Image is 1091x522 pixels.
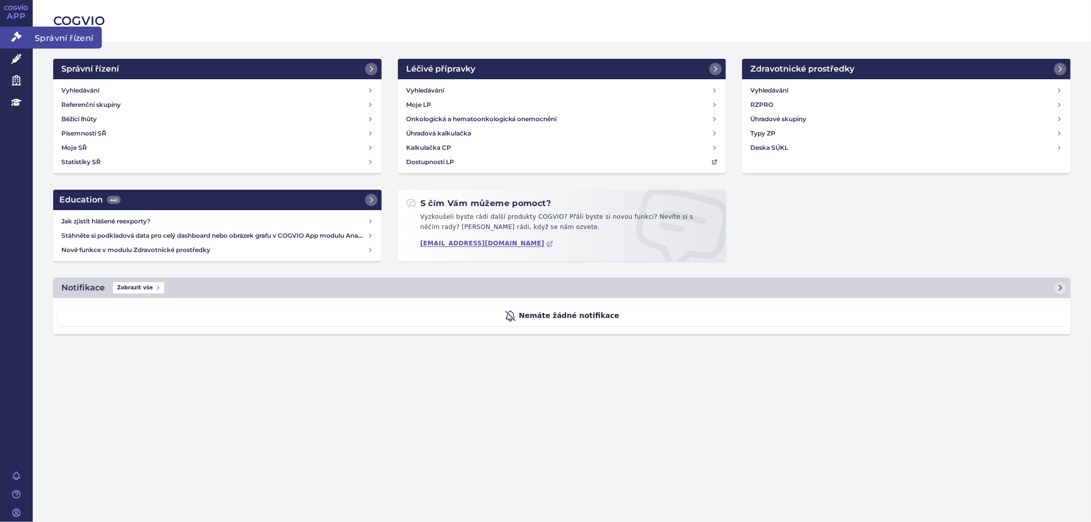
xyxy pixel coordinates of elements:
h4: Úhradová kalkulačka [406,128,471,139]
h4: Běžící lhůty [61,114,97,124]
span: Zobrazit vše [113,282,164,293]
h4: Typy ZP [750,128,775,139]
a: NotifikaceZobrazit vše [53,278,1071,298]
h4: Onkologická a hematoonkologická onemocnění [406,114,557,124]
a: Vyhledávání [402,83,722,98]
h4: Statistiky SŘ [61,157,101,167]
h4: Jak zjistit hlášené reexporty? [61,216,367,226]
h4: Kalkulačka CP [406,143,451,153]
a: [EMAIL_ADDRESS][DOMAIN_NAME] [420,240,554,247]
h2: S čím Vám můžeme pomoct? [406,198,551,209]
h4: Písemnosti SŘ [61,128,106,139]
h2: Správní řízení [61,63,119,75]
h4: Vyhledávání [406,85,444,96]
h4: Dostupnosti LP [406,157,454,167]
h4: Stáhněte si podkladová data pro celý dashboard nebo obrázek grafu v COGVIO App modulu Analytics [61,231,367,241]
a: Kalkulačka CP [402,141,722,155]
span: Správní řízení [33,27,102,48]
a: Správní řízení [53,59,382,79]
a: Zdravotnické prostředky [742,59,1071,79]
a: RZPRO [746,98,1066,112]
a: Úhradová kalkulačka [402,126,722,141]
span: 442 [107,196,121,204]
a: Moje SŘ [57,141,377,155]
h4: Referenční skupiny [61,100,121,110]
a: Education442 [53,190,382,210]
h2: Education [59,194,121,206]
h2: Léčivé přípravky [406,63,475,75]
a: Deska SÚKL [746,141,1066,155]
h4: Vyhledávání [61,85,99,96]
h4: Úhradové skupiny [750,114,806,124]
a: Dostupnosti LP [402,155,722,169]
a: Moje LP [402,98,722,112]
h4: Nové funkce v modulu Zdravotnické prostředky [61,245,367,255]
a: Jak zjistit hlášené reexporty? [57,214,377,229]
a: Statistiky SŘ [57,155,377,169]
a: Běžící lhůty [57,112,377,126]
h4: Moje LP [406,100,431,110]
a: Onkologická a hematoonkologická onemocnění [402,112,722,126]
h4: Moje SŘ [61,143,87,153]
a: Typy ZP [746,126,1066,141]
a: Stáhněte si podkladová data pro celý dashboard nebo obrázek grafu v COGVIO App modulu Analytics [57,229,377,243]
a: Písemnosti SŘ [57,126,377,141]
a: Nové funkce v modulu Zdravotnické prostředky [57,243,377,257]
a: Referenční skupiny [57,98,377,112]
a: Vyhledávání [57,83,377,98]
h4: RZPRO [750,100,773,110]
h2: COGVIO [53,12,1071,30]
div: Nemáte žádné notifikace [57,306,1066,326]
a: Úhradové skupiny [746,112,1066,126]
h2: Zdravotnické prostředky [750,63,854,75]
h2: Notifikace [61,282,105,294]
a: Vyhledávání [746,83,1066,98]
p: Vyzkoušeli byste rádi další produkty COGVIO? Přáli byste si novou funkci? Nevíte si s něčím rady?... [406,212,718,236]
h4: Deska SÚKL [750,143,788,153]
a: Léčivé přípravky [398,59,726,79]
h4: Vyhledávání [750,85,788,96]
